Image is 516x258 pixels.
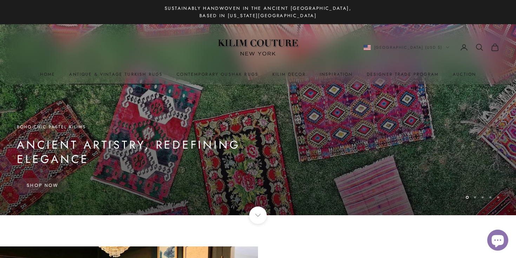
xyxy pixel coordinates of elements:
[40,71,55,78] a: Home
[177,71,258,78] a: Contemporary Oushak Rugs
[320,71,353,78] a: Inspiration
[485,230,510,252] inbox-online-store-chat: Shopify online store chat
[272,71,306,78] summary: Kilim Decor
[69,71,163,78] a: Antique & Vintage Turkish Rugs
[17,138,291,167] p: Ancient Artistry, Redefining Elegance
[160,5,356,20] p: Sustainably Handwoven in the Ancient [GEOGRAPHIC_DATA], Based in [US_STATE][GEOGRAPHIC_DATA]
[17,71,499,78] nav: Primary navigation
[364,43,500,52] nav: Secondary navigation
[214,31,302,64] img: Logo of Kilim Couture New York
[374,44,443,50] span: [GEOGRAPHIC_DATA] (USD $)
[364,44,450,50] button: Change country or currency
[453,71,476,78] a: Auction
[17,178,68,193] a: Shop Now
[364,45,371,50] img: United States
[367,71,439,78] a: Designer Trade Program
[17,123,291,130] p: Boho-Chic Pastel Kilims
